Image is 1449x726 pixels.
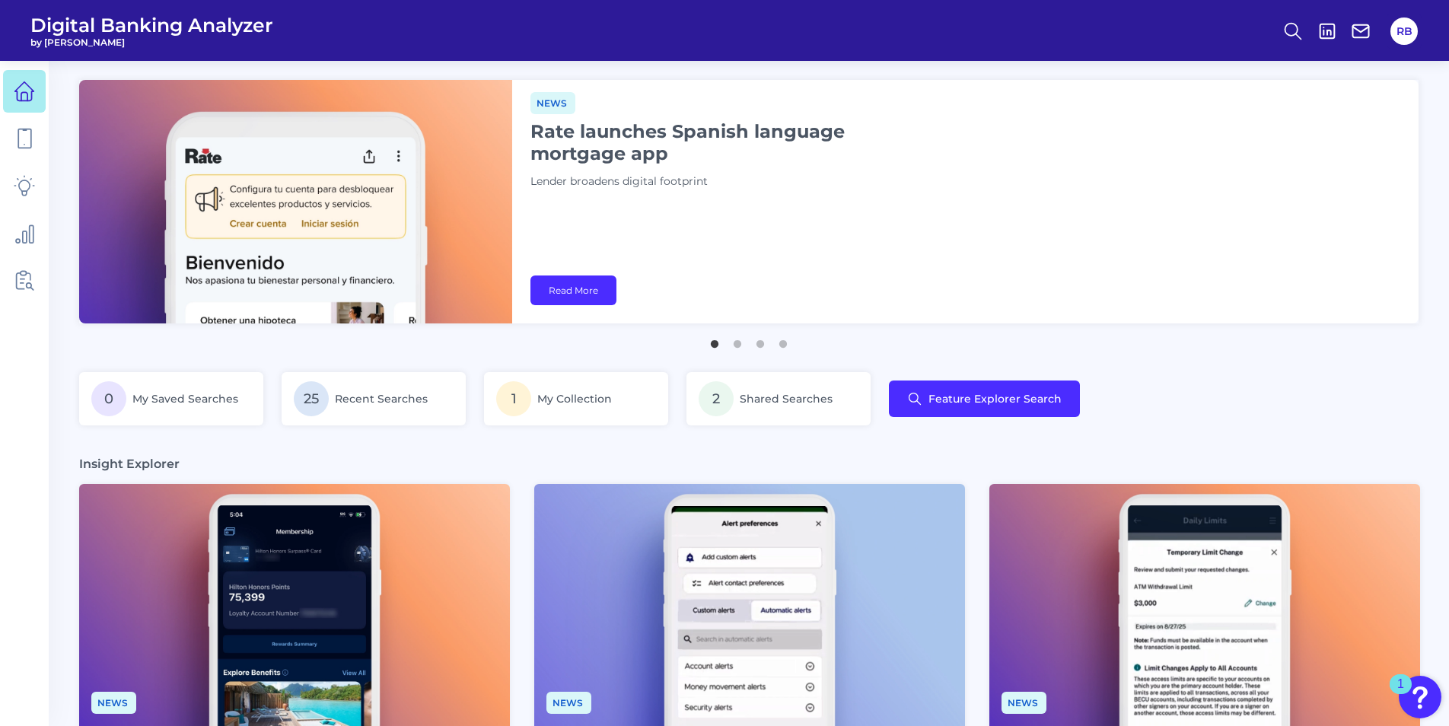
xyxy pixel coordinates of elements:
[1002,695,1046,709] a: News
[1002,692,1046,714] span: News
[91,381,126,416] span: 0
[30,37,273,48] span: by [PERSON_NAME]
[1397,684,1404,704] div: 1
[740,392,833,406] span: Shared Searches
[1399,676,1441,718] button: Open Resource Center, 1 new notification
[530,120,911,164] h1: Rate launches Spanish language mortgage app
[775,333,791,348] button: 4
[530,95,575,110] a: News
[707,333,722,348] button: 1
[534,484,965,726] img: Appdates - Phone.png
[79,372,263,425] a: 0My Saved Searches
[730,333,745,348] button: 2
[530,92,575,114] span: News
[753,333,768,348] button: 3
[30,14,273,37] span: Digital Banking Analyzer
[537,392,612,406] span: My Collection
[132,392,238,406] span: My Saved Searches
[79,80,512,323] img: bannerImg
[294,381,329,416] span: 25
[79,456,180,472] h3: Insight Explorer
[989,484,1420,726] img: News - Phone (2).png
[496,381,531,416] span: 1
[530,275,616,305] a: Read More
[1390,18,1418,45] button: RB
[889,381,1080,417] button: Feature Explorer Search
[79,484,510,726] img: News - Phone (4).png
[91,695,136,709] a: News
[484,372,668,425] a: 1My Collection
[546,695,591,709] a: News
[91,692,136,714] span: News
[282,372,466,425] a: 25Recent Searches
[546,692,591,714] span: News
[335,392,428,406] span: Recent Searches
[686,372,871,425] a: 2Shared Searches
[699,381,734,416] span: 2
[530,174,911,190] p: Lender broadens digital footprint
[928,393,1062,405] span: Feature Explorer Search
